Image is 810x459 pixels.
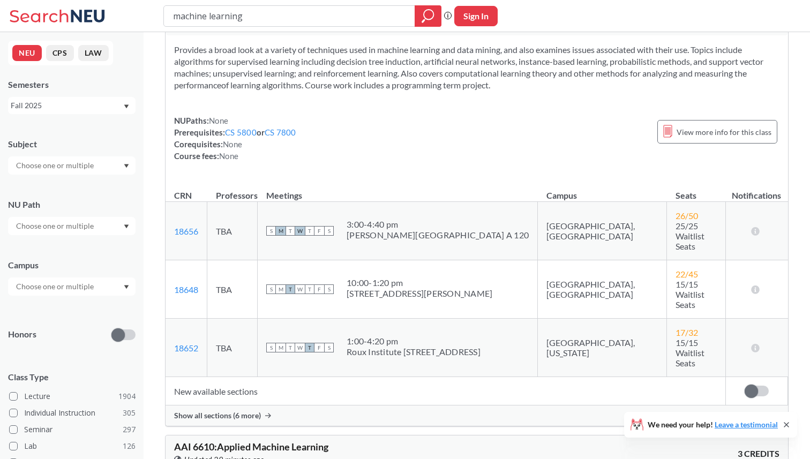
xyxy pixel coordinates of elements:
[286,226,295,236] span: T
[207,260,258,319] td: TBA
[715,420,778,429] a: Leave a testimonial
[8,277,136,296] div: Dropdown arrow
[174,226,198,236] a: 18656
[46,45,74,61] button: CPS
[8,138,136,150] div: Subject
[454,6,498,26] button: Sign In
[123,440,136,452] span: 126
[676,279,704,310] span: 15/15 Waitlist Seats
[207,202,258,260] td: TBA
[12,45,42,61] button: NEU
[314,284,324,294] span: F
[209,116,228,125] span: None
[124,104,129,109] svg: Dropdown arrow
[677,125,771,139] span: View more info for this class
[415,5,441,27] div: magnifying glass
[314,226,324,236] span: F
[422,9,434,24] svg: magnifying glass
[124,164,129,168] svg: Dropdown arrow
[174,190,192,201] div: CRN
[314,343,324,352] span: F
[347,336,481,347] div: 1:00 - 4:20 pm
[538,202,667,260] td: [GEOGRAPHIC_DATA], [GEOGRAPHIC_DATA]
[286,343,295,352] span: T
[174,115,296,162] div: NUPaths: Prerequisites: or Corequisites: Course fees:
[207,319,258,377] td: TBA
[9,423,136,437] label: Seminar
[8,217,136,235] div: Dropdown arrow
[8,156,136,175] div: Dropdown arrow
[266,343,276,352] span: S
[676,210,698,221] span: 26 / 50
[347,219,529,230] div: 3:00 - 4:40 pm
[166,377,725,405] td: New available sections
[166,405,788,426] div: Show all sections (6 more)
[123,407,136,419] span: 305
[8,97,136,114] div: Fall 2025Dropdown arrow
[265,127,296,137] a: CS 7800
[538,260,667,319] td: [GEOGRAPHIC_DATA], [GEOGRAPHIC_DATA]
[8,79,136,91] div: Semesters
[174,44,779,91] section: Provides a broad look at a variety of techniques used in machine learning and data mining, and al...
[207,179,258,202] th: Professors
[347,277,492,288] div: 10:00 - 1:20 pm
[676,337,704,368] span: 15/15 Waitlist Seats
[124,224,129,229] svg: Dropdown arrow
[258,179,538,202] th: Meetings
[286,284,295,294] span: T
[9,406,136,420] label: Individual Instruction
[174,343,198,353] a: 18652
[538,319,667,377] td: [GEOGRAPHIC_DATA], [US_STATE]
[8,328,36,341] p: Honors
[11,280,101,293] input: Choose one or multiple
[174,441,328,453] span: AAI 6610 : Applied Machine Learning
[174,411,261,420] span: Show all sections (6 more)
[295,343,305,352] span: W
[172,7,407,25] input: Class, professor, course number, "phrase"
[305,226,314,236] span: T
[9,389,136,403] label: Lecture
[11,159,101,172] input: Choose one or multiple
[276,226,286,236] span: M
[324,226,334,236] span: S
[266,284,276,294] span: S
[324,284,334,294] span: S
[8,371,136,383] span: Class Type
[648,421,778,428] span: We need your help!
[305,343,314,352] span: T
[123,424,136,435] span: 297
[538,179,667,202] th: Campus
[11,220,101,232] input: Choose one or multiple
[223,139,242,149] span: None
[295,226,305,236] span: W
[676,269,698,279] span: 22 / 45
[276,343,286,352] span: M
[347,288,492,299] div: [STREET_ADDRESS][PERSON_NAME]
[9,439,136,453] label: Lab
[676,221,704,251] span: 25/25 Waitlist Seats
[219,151,238,161] span: None
[118,390,136,402] span: 1904
[667,179,725,202] th: Seats
[124,285,129,289] svg: Dropdown arrow
[8,199,136,210] div: NU Path
[725,179,787,202] th: Notifications
[347,230,529,240] div: [PERSON_NAME][GEOGRAPHIC_DATA] A 120
[295,284,305,294] span: W
[174,284,198,295] a: 18648
[225,127,257,137] a: CS 5800
[8,259,136,271] div: Campus
[276,284,286,294] span: M
[11,100,123,111] div: Fall 2025
[676,327,698,337] span: 17 / 32
[78,45,109,61] button: LAW
[305,284,314,294] span: T
[324,343,334,352] span: S
[347,347,481,357] div: Roux Institute [STREET_ADDRESS]
[266,226,276,236] span: S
